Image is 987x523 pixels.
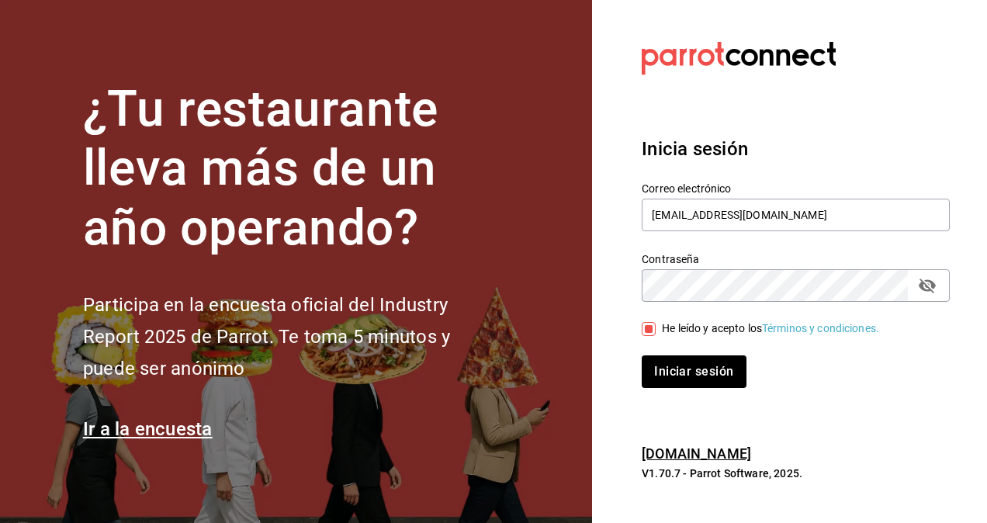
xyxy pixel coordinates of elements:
[642,182,950,193] label: Correo electrónico
[83,80,502,258] h1: ¿Tu restaurante lleva más de un año operando?
[642,253,950,264] label: Contraseña
[83,418,213,440] a: Ir a la encuesta
[642,355,746,388] button: Iniciar sesión
[83,289,502,384] h2: Participa en la encuesta oficial del Industry Report 2025 de Parrot. Te toma 5 minutos y puede se...
[762,322,879,334] a: Términos y condiciones.
[642,199,950,231] input: Ingresa tu correo electrónico
[642,466,950,481] p: V1.70.7 - Parrot Software, 2025.
[662,320,879,337] div: He leído y acepto los
[642,135,950,163] h3: Inicia sesión
[642,445,751,462] a: [DOMAIN_NAME]
[914,272,940,299] button: passwordField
